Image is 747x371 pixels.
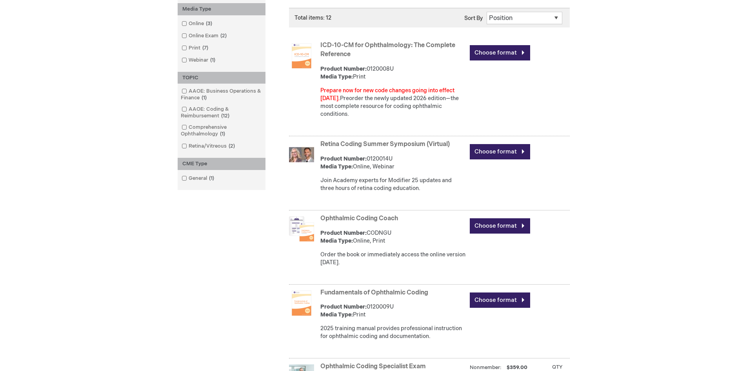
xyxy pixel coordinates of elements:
[320,215,398,222] a: Ophthalmic Coding Coach
[208,57,217,63] span: 1
[320,65,466,81] div: 0120008U Print
[289,43,314,68] img: ICD-10-CM for Ophthalmology: The Complete Reference
[218,131,227,137] span: 1
[320,155,466,171] div: 0120014U Online, Webinar
[320,163,353,170] strong: Media Type:
[180,44,211,52] a: Print7
[219,113,231,119] span: 12
[180,175,217,182] a: General1
[200,45,210,51] span: 7
[200,95,209,101] span: 1
[180,106,264,120] a: AAOE: Coding & Reimbursement12
[178,72,265,84] div: TOPIC
[294,15,331,21] span: Total items: 12
[320,42,455,58] a: ICD-10-CM for Ophthalmology: The Complete Reference
[470,144,530,159] a: Choose format
[320,289,428,296] a: Fundamentals of Ophthalmic Coding
[552,364,563,370] label: Qty
[227,143,237,149] span: 2
[178,158,265,170] div: CME Type
[320,251,466,267] div: Order the book or immediately access the online version [DATE].
[320,66,367,72] strong: Product Number:
[320,303,466,319] div: 0120009U Print
[320,303,367,310] strong: Product Number:
[180,57,218,64] a: Webinar1
[289,291,314,316] img: Fundamentals of Ophthalmic Coding
[320,230,367,236] strong: Product Number:
[180,88,264,102] a: AAOE: Business Operations & Finance1
[320,73,353,80] strong: Media Type:
[320,238,353,244] strong: Media Type:
[204,20,214,27] span: 3
[218,33,229,39] span: 2
[320,177,466,192] div: Join Academy experts for Modifier 25 updates and three hours of retina coding education.
[320,363,426,370] a: Ophthalmic Coding Specialist Exam
[320,325,466,340] p: 2025 training manual provides professional instruction for ophthalmic coding and documentation.
[320,229,466,245] div: CODNGU Online, Print
[207,175,216,181] span: 1
[178,3,265,15] div: Media Type
[180,143,238,150] a: Retina/Vitreous2
[180,20,215,27] a: Online3
[320,87,466,118] div: Preorder the newly updated 2026 edition—the most complete resource for coding ophthalmic conditions.
[180,124,264,138] a: Comprehensive Ophthalmology1
[470,218,530,234] a: Choose format
[180,32,230,40] a: Online Exam2
[320,87,454,102] font: Prepare now for new code changes going into effect [DATE].
[464,15,483,22] label: Sort By
[289,142,314,167] img: Retina Coding Summer Symposium (Virtual)
[470,292,530,308] a: Choose format
[320,155,367,162] strong: Product Number:
[320,311,353,318] strong: Media Type:
[470,45,530,60] a: Choose format
[505,364,529,371] span: $359.00
[320,141,450,148] a: Retina Coding Summer Symposium (Virtual)
[289,216,314,241] img: Ophthalmic Coding Coach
